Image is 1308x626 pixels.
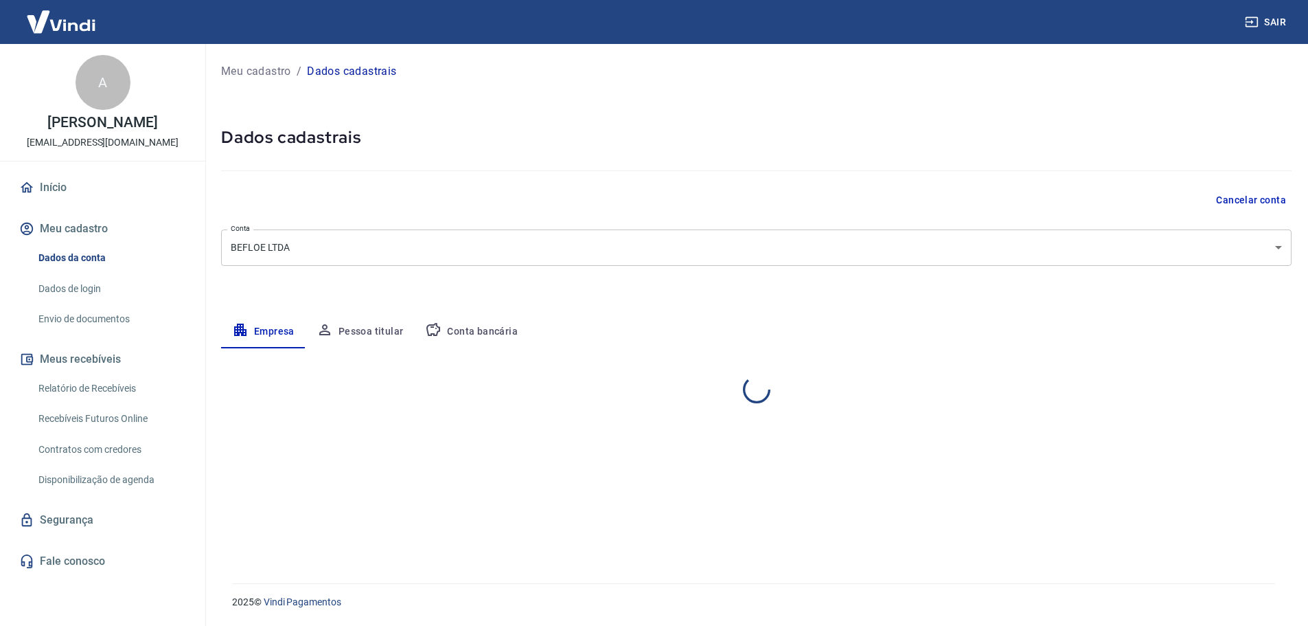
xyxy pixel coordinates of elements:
a: Fale conosco [16,546,189,577]
a: Disponibilização de agenda [33,466,189,494]
h5: Dados cadastrais [221,126,1292,148]
p: / [297,63,301,80]
button: Pessoa titular [306,315,415,348]
div: A [76,55,130,110]
a: Contratos com credores [33,436,189,464]
p: Dados cadastrais [307,63,396,80]
a: Envio de documentos [33,305,189,333]
a: Dados da conta [33,244,189,272]
button: Sair [1242,10,1292,35]
a: Relatório de Recebíveis [33,375,189,403]
button: Cancelar conta [1211,188,1292,213]
a: Vindi Pagamentos [264,596,341,607]
a: Dados de login [33,275,189,303]
label: Conta [231,223,250,234]
div: BEFLOE LTDA [221,230,1292,266]
button: Conta bancária [414,315,529,348]
button: Meu cadastro [16,214,189,244]
a: Segurança [16,505,189,535]
p: 2025 © [232,595,1275,610]
a: Meu cadastro [221,63,291,80]
button: Meus recebíveis [16,344,189,375]
a: Recebíveis Futuros Online [33,405,189,433]
a: Início [16,172,189,203]
p: [PERSON_NAME] [47,115,157,130]
p: [EMAIL_ADDRESS][DOMAIN_NAME] [27,135,179,150]
img: Vindi [16,1,106,43]
button: Empresa [221,315,306,348]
